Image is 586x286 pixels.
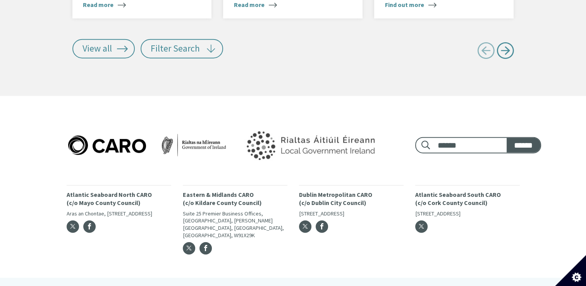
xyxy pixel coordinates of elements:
[67,221,79,233] a: Twitter
[183,210,287,239] p: Suite 25 Premier Business Offices, [GEOGRAPHIC_DATA], [PERSON_NAME][GEOGRAPHIC_DATA], [GEOGRAPHIC...
[199,242,212,255] a: Facebook
[72,39,135,59] a: View all
[415,191,520,207] p: Atlantic Seaboard South CARO (c/o Cork County Council)
[83,221,96,233] a: Facebook
[299,221,311,233] a: Twitter
[415,210,520,217] p: [STREET_ADDRESS]
[299,210,404,217] p: [STREET_ADDRESS]
[477,39,495,65] a: Previous page
[316,221,328,233] a: Facebook
[229,121,390,170] img: Government of Ireland logo
[183,242,195,255] a: Twitter
[415,221,428,233] a: Twitter
[299,191,404,207] p: Dublin Metropolitan CARO (c/o Dublin City Council)
[183,191,287,207] p: Eastern & Midlands CARO (c/o Kildare County Council)
[555,255,586,286] button: Set cookie preferences
[67,191,171,207] p: Atlantic Seaboard North CARO (c/o Mayo County Council)
[67,210,171,217] p: Aras an Chontae, [STREET_ADDRESS]
[497,39,514,65] a: Next page
[141,39,223,59] button: Filter Search
[67,134,228,157] img: Caro logo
